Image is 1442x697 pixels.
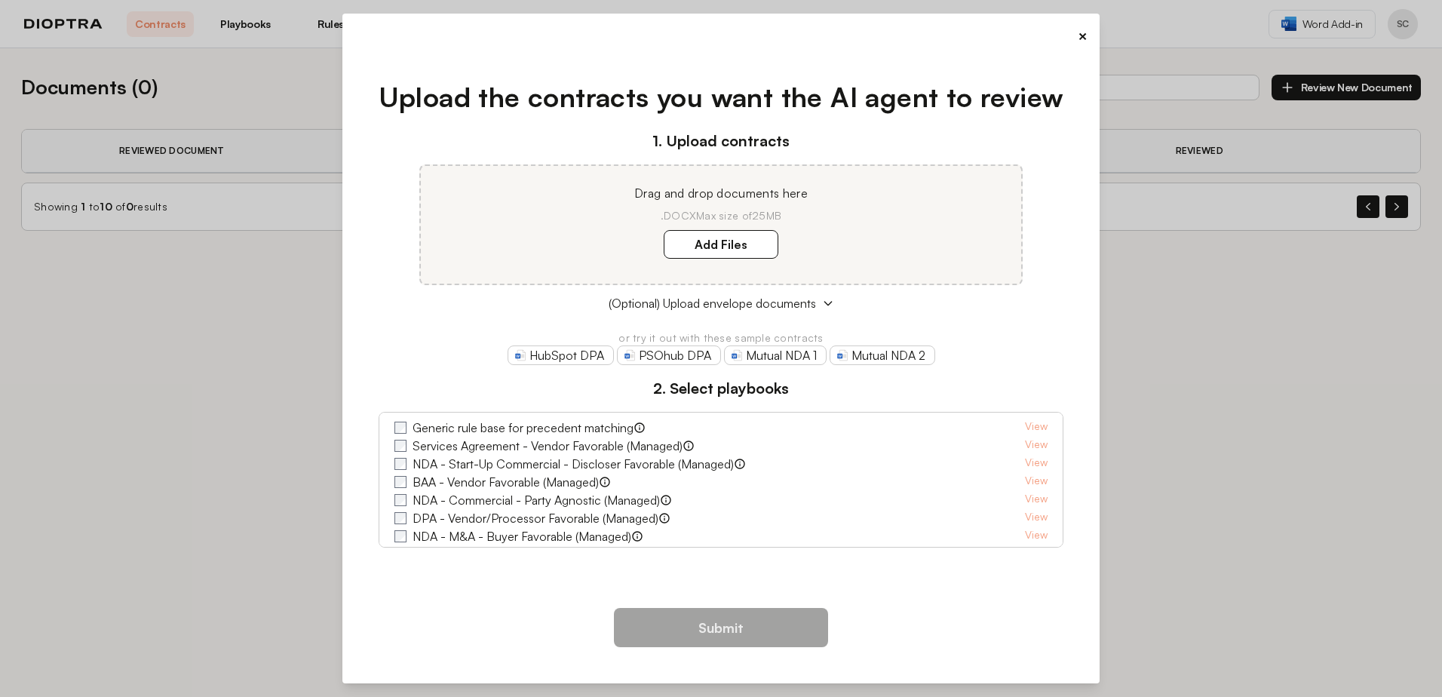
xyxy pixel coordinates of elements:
a: Mutual NDA 1 [724,345,827,365]
a: View [1025,437,1048,455]
h3: 1. Upload contracts [379,130,1064,152]
label: Services Agreement - Vendor Favorable (Managed) [413,437,683,455]
a: View [1025,473,1048,491]
button: Submit [614,608,828,647]
label: DPA - Vendor/Processor Favorable (Managed) [413,509,658,527]
a: View [1025,455,1048,473]
h1: Upload the contracts you want the AI agent to review [379,77,1064,118]
a: PSOhub DPA [617,345,721,365]
h3: 2. Select playbooks [379,377,1064,400]
span: (Optional) Upload envelope documents [609,294,816,312]
a: HubSpot DPA [508,345,614,365]
button: × [1078,26,1088,47]
label: Add Files [664,230,778,259]
p: or try it out with these sample contracts [379,330,1064,345]
label: BAA - Vendor Favorable (Managed) [413,473,599,491]
a: View [1025,509,1048,527]
p: Drag and drop documents here [439,184,1003,202]
a: View [1025,527,1048,545]
a: View [1025,545,1048,563]
button: (Optional) Upload envelope documents [379,294,1064,312]
label: NDA - M&A - Buyer Favorable (Managed) [413,527,631,545]
label: Generic rule base for precedent matching [413,419,634,437]
a: View [1025,491,1048,509]
a: Mutual NDA 2 [830,345,935,365]
p: .DOCX Max size of 25MB [439,208,1003,223]
label: NDA - Start-Up Commercial - Discloser Favorable (Managed) [413,455,734,473]
a: View [1025,419,1048,437]
label: Services Agreement - Customer Review of Vendor Form (Market) [413,545,756,563]
label: NDA - Commercial - Party Agnostic (Managed) [413,491,660,509]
